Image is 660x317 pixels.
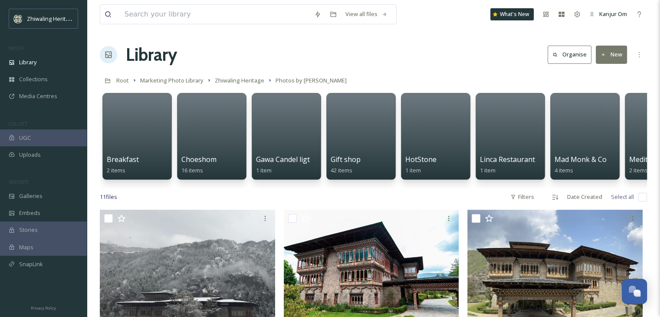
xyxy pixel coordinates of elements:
span: SnapLink [19,260,43,268]
span: Zhiwaling Heritage [215,76,264,84]
span: 1 item [405,166,421,174]
span: Mad Monk & Cocktails [555,155,627,164]
span: 11 file s [100,193,117,201]
span: Privacy Policy [31,305,56,311]
span: 2 items [107,166,125,174]
span: Galleries [19,192,43,200]
span: Maps [19,243,33,251]
span: 4 items [555,166,573,174]
span: 1 item [480,166,496,174]
span: Stories [19,226,38,234]
a: View all files [341,6,392,23]
span: Photos by [PERSON_NAME] [276,76,347,84]
span: Gift shop [331,155,361,164]
div: Date Created [563,188,607,205]
span: 1 item [256,166,272,174]
span: WIDGETS [9,178,29,185]
a: HotStone1 item [405,155,437,174]
span: Gawa Candel ligth dinner [256,155,337,164]
div: Filters [506,188,539,205]
span: MEDIA [9,45,24,51]
a: What's New [490,8,534,20]
a: Choeshom16 items [181,155,217,174]
span: Kanjur Om [599,10,627,18]
a: Gift shop42 items [331,155,361,174]
span: 2 items [629,166,648,174]
a: Photos by [PERSON_NAME] [276,75,347,86]
span: Linca Restaurant [480,155,535,164]
span: Uploads [19,151,41,159]
a: Zhiwaling Heritage [215,75,264,86]
button: Open Chat [622,279,647,304]
span: Zhiwaling Heritage [27,14,75,23]
span: Media Centres [19,92,57,100]
a: Privacy Policy [31,302,56,313]
input: Search your library [120,5,310,24]
button: Organise [548,46,591,63]
a: Marketing Photo Library [140,75,204,86]
a: Root [116,75,129,86]
a: Breakfast2 items [107,155,139,174]
span: Choeshom [181,155,217,164]
span: Library [19,58,36,66]
span: Select all [611,193,634,201]
a: Gawa Candel ligth dinner1 item [256,155,337,174]
span: UGC [19,134,31,142]
span: 16 items [181,166,203,174]
a: Mad Monk & Cocktails4 items [555,155,627,174]
img: Screenshot%202025-04-29%20at%2011.05.50.png [14,14,23,23]
span: 42 items [331,166,352,174]
a: Linca Restaurant1 item [480,155,535,174]
button: New [596,46,627,63]
span: Root [116,76,129,84]
span: Marketing Photo Library [140,76,204,84]
a: Organise [548,46,596,63]
span: HotStone [405,155,437,164]
a: Kanjur Om [585,6,631,23]
a: Library [126,42,177,68]
span: Embeds [19,209,40,217]
span: COLLECT [9,120,27,127]
span: Collections [19,75,48,83]
span: Breakfast [107,155,139,164]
